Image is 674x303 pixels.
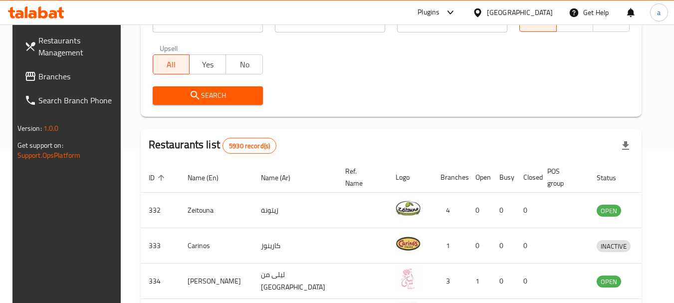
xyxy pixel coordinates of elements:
span: Status [597,172,629,184]
span: OPEN [597,205,621,217]
span: Search [161,89,255,102]
span: All [157,57,186,72]
span: Ref. Name [345,165,376,189]
th: Branches [433,162,467,193]
div: [GEOGRAPHIC_DATA] [487,7,553,18]
td: 1 [433,228,467,264]
img: Carinos [396,231,421,256]
td: 333 [141,228,180,264]
div: Export file [614,134,638,158]
div: Total records count [223,138,276,154]
td: زيتونة [253,193,337,228]
td: 3 [433,264,467,299]
a: Branches [16,64,125,88]
label: Upsell [160,44,178,51]
td: ليلى من [GEOGRAPHIC_DATA] [253,264,337,299]
a: Support.OpsPlatform [17,149,81,162]
button: All [153,54,190,74]
span: ID [149,172,168,184]
span: Name (En) [188,172,231,184]
td: [PERSON_NAME] [180,264,253,299]
th: Closed [515,162,539,193]
span: Name (Ar) [261,172,303,184]
td: 0 [515,193,539,228]
div: OPEN [597,205,621,217]
td: Carinos [180,228,253,264]
th: Logo [388,162,433,193]
span: INACTIVE [597,241,631,252]
img: Leila Min Lebnan [396,267,421,292]
td: 332 [141,193,180,228]
span: OPEN [597,276,621,288]
span: Search Branch Phone [38,94,117,106]
a: Search Branch Phone [16,88,125,112]
img: Zeitouna [396,196,421,221]
span: POS group [547,165,577,189]
h2: Restaurants list [149,137,277,154]
span: Branches [38,70,117,82]
div: Plugins [418,6,440,18]
th: Busy [491,162,515,193]
td: 334 [141,264,180,299]
button: Search [153,86,263,105]
span: TMP [597,15,626,29]
span: Version: [17,122,42,135]
td: 0 [515,228,539,264]
span: Yes [194,57,222,72]
td: 0 [491,264,515,299]
div: OPEN [597,276,621,288]
td: Zeitouna [180,193,253,228]
button: Yes [189,54,226,74]
button: No [225,54,262,74]
span: 5930 record(s) [223,141,276,151]
td: 1 [467,264,491,299]
span: No [230,57,258,72]
td: 0 [467,228,491,264]
span: All [524,15,552,29]
td: 4 [433,193,467,228]
td: 0 [515,264,539,299]
span: a [657,7,661,18]
a: Restaurants Management [16,28,125,64]
td: 0 [491,193,515,228]
span: TGO [561,15,589,29]
td: 0 [491,228,515,264]
th: Open [467,162,491,193]
span: 1.0.0 [43,122,59,135]
span: Restaurants Management [38,34,117,58]
td: 0 [467,193,491,228]
td: كارينوز [253,228,337,264]
span: Get support on: [17,139,63,152]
